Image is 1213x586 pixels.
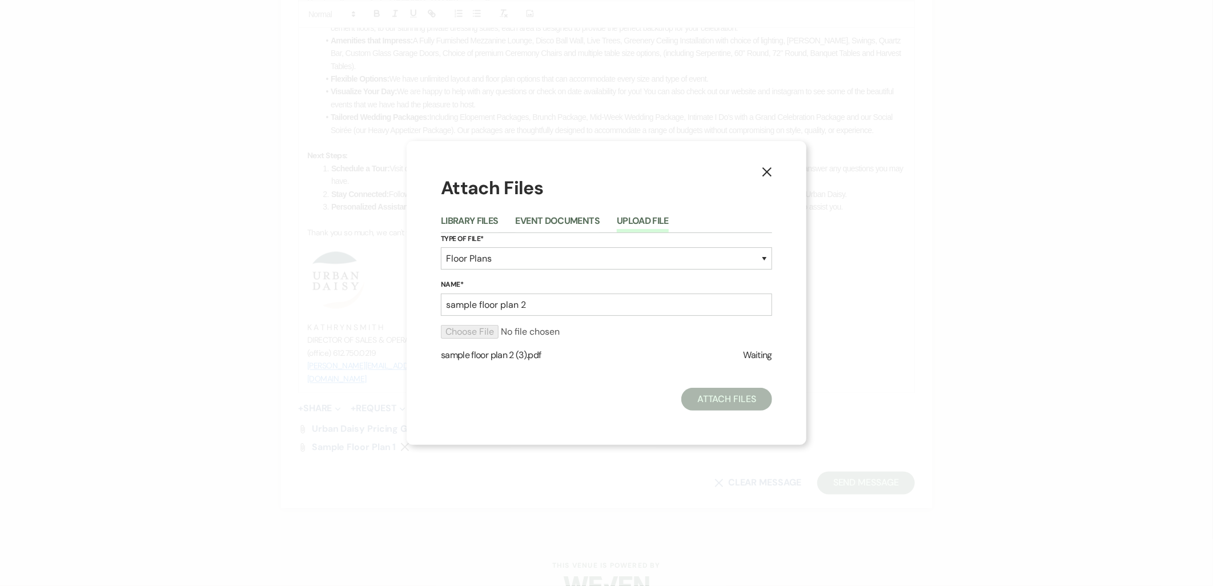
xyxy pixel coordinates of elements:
[681,388,772,411] button: Attach Files
[617,216,669,232] button: Upload File
[441,216,499,232] button: Library Files
[516,216,600,232] button: Event Documents
[441,349,541,361] span: sample floor plan 2 (3).pdf
[441,279,772,291] label: Name*
[441,175,772,201] h1: Attach Files
[743,348,772,363] span: Waiting
[441,233,772,246] label: Type of File*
